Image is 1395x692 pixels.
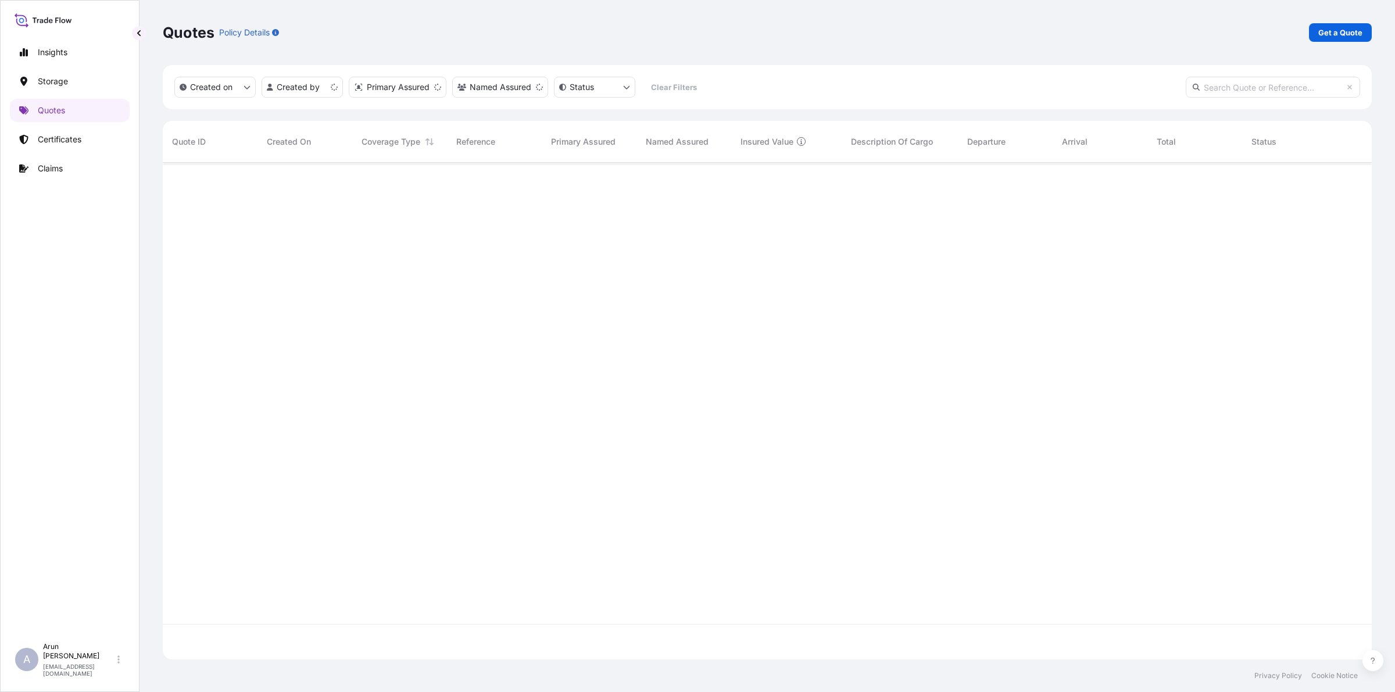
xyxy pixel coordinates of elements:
p: Certificates [38,134,81,145]
a: Certificates [10,128,130,151]
span: Arrival [1062,136,1088,148]
button: distributor Filter options [349,77,446,98]
button: certificateStatus Filter options [554,77,635,98]
p: Claims [38,163,63,174]
p: Policy Details [219,27,270,38]
p: Arun [PERSON_NAME] [43,642,115,661]
p: Get a Quote [1318,27,1362,38]
span: A [23,654,30,665]
span: Insured Value [741,136,793,148]
button: Sort [423,135,437,149]
input: Search Quote or Reference... [1186,77,1360,98]
span: Status [1251,136,1276,148]
button: Clear Filters [641,78,706,96]
span: Primary Assured [551,136,616,148]
span: Description Of Cargo [851,136,933,148]
a: Insights [10,41,130,64]
p: Quotes [38,105,65,116]
span: Departure [967,136,1006,148]
span: Coverage Type [362,136,420,148]
p: Quotes [163,23,214,42]
p: Storage [38,76,68,87]
p: Primary Assured [367,81,430,93]
a: Storage [10,70,130,93]
p: Clear Filters [651,81,697,93]
p: Created by [277,81,320,93]
p: [EMAIL_ADDRESS][DOMAIN_NAME] [43,663,115,677]
p: Named Assured [470,81,531,93]
a: Get a Quote [1309,23,1372,42]
p: Insights [38,46,67,58]
p: Created on [190,81,233,93]
span: Quote ID [172,136,206,148]
a: Cookie Notice [1311,671,1358,680]
span: Total [1157,136,1176,148]
span: Reference [456,136,495,148]
button: createdBy Filter options [262,77,343,98]
a: Quotes [10,99,130,122]
a: Privacy Policy [1254,671,1302,680]
button: cargoOwner Filter options [452,77,548,98]
button: createdOn Filter options [174,77,256,98]
p: Status [570,81,594,93]
span: Named Assured [646,136,709,148]
a: Claims [10,157,130,180]
span: Created On [267,136,311,148]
